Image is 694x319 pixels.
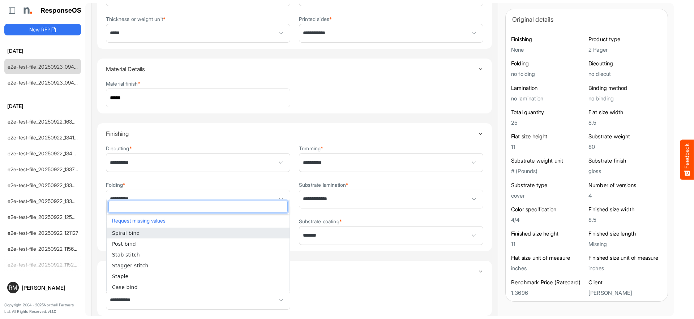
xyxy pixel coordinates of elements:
h6: Substrate finish [588,157,662,164]
h1: ResponseOS [41,7,82,14]
div: [PERSON_NAME] [22,285,78,290]
h5: no lamination [511,95,585,102]
h6: Client [588,279,662,286]
h5: 4/4 [511,217,585,223]
h5: None [511,47,585,53]
h6: Diecutting [588,60,662,67]
h5: 8.5 [588,217,662,223]
span: Case bind [112,284,138,290]
a: e2e-test-file_20250922_133449 [8,182,82,188]
h6: Benchmark Price (Ratecard) [511,279,585,286]
h5: 4 [588,193,662,199]
span: Stab stitch [112,252,140,258]
h4: Bound Print [106,268,478,275]
h6: Finished size width [588,206,662,213]
h6: Lamination [511,85,585,92]
h6: Substrate weight [588,133,662,140]
h6: Total quantity [511,109,585,116]
label: Diecutting [106,146,132,151]
h6: Flat size width [588,109,662,116]
h6: Number of versions [588,182,662,189]
button: Feedback [680,139,694,180]
button: Request missing values [110,216,286,225]
h6: Folding [511,60,585,67]
div: Original details [512,14,661,25]
h6: [DATE] [4,102,81,110]
h6: [DATE] [4,47,81,55]
h6: Product type [588,36,662,43]
h5: 80 [588,144,662,150]
summary: Toggle content [106,123,483,144]
h6: Binding method [588,85,662,92]
img: Northell [20,3,34,18]
h5: [PERSON_NAME] [588,290,662,296]
summary: Toggle content [106,261,483,282]
div: dropdownlist [106,199,290,292]
span: RM [9,285,17,290]
a: e2e-test-file_20250922_121127 [8,230,78,236]
h6: Finished size height [511,230,585,237]
h5: # (Pounds) [511,168,585,174]
label: Substrate lamination [299,182,348,187]
span: Stagger stitch [112,263,149,268]
h5: inches [588,265,662,271]
label: Material finish [106,81,141,86]
h6: Flat size height [511,133,585,140]
h5: no binding [588,95,662,102]
h5: Missing [588,241,662,247]
span: Spiral bind [112,230,140,236]
p: Copyright 2004 - 2025 Northell Partners Ltd. All Rights Reserved. v 1.1.0 [4,302,81,315]
h5: inches [511,265,585,271]
h5: gloss [588,168,662,174]
a: e2e-test-file_20250922_133735 [8,166,81,172]
label: Printed sides [299,16,332,22]
a: e2e-test-file_20250922_134044 [8,150,82,156]
button: New RFP [4,24,81,35]
label: Folding [106,182,125,187]
h6: Finished size length [588,230,662,237]
input: dropdownlistfilter [109,201,287,212]
h5: no folding [511,71,585,77]
h4: Material Details [106,66,478,72]
label: Binding method [106,283,145,289]
a: e2e-test-file_20250922_163414 [8,118,81,125]
h5: 11 [511,144,585,150]
a: e2e-test-file_20250922_133214 [8,198,80,204]
h5: no diecut [588,71,662,77]
label: Thickness or weight unit [106,16,166,22]
h4: Finishing [106,130,478,137]
a: e2e-test-file_20250922_125530 [8,214,81,220]
span: Post bind [112,241,136,247]
h5: cover [511,193,585,199]
h5: 2 Pager [588,47,662,53]
a: e2e-test-file_20250922_134123 [8,134,80,141]
h5: 25 [511,120,585,126]
h5: 11 [511,241,585,247]
label: Trimming [299,146,323,151]
a: e2e-test-file_20250923_094940 [8,64,84,70]
label: Substrate coating [299,219,342,224]
span: Staple [112,273,128,279]
h6: Finishing [511,36,585,43]
h6: Flat size unit of measure [511,254,585,262]
summary: Toggle content [106,59,483,79]
a: e2e-test-file_20250922_115612 [8,246,79,252]
h6: Substrate weight unit [511,157,585,164]
h5: 8.5 [588,120,662,126]
h5: 1.3696 [511,290,585,296]
label: Cover lamination [106,219,147,224]
h6: Substrate type [511,182,585,189]
h6: Color specification [511,206,585,213]
a: e2e-test-file_20250923_094821 [8,79,82,86]
h6: Finished size unit of measure [588,254,662,262]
